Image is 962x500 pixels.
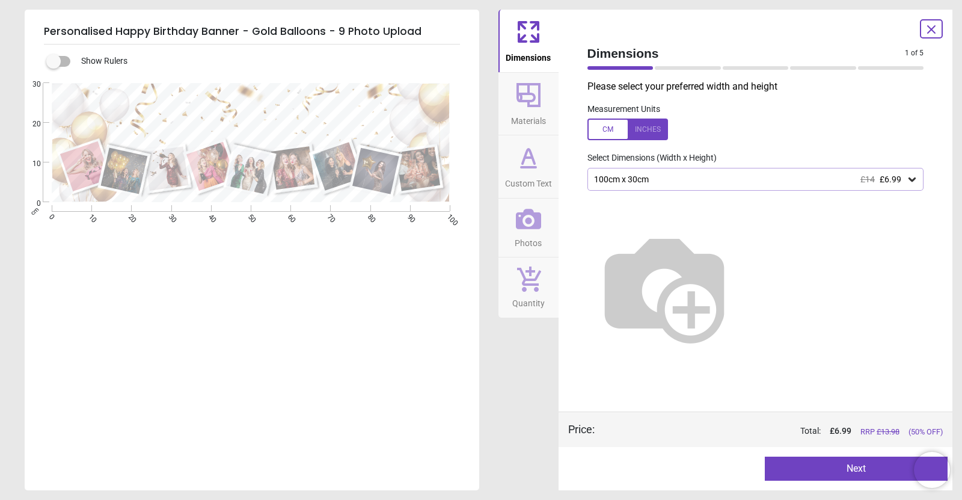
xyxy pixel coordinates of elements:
[498,135,559,198] button: Custom Text
[498,10,559,72] button: Dimensions
[18,159,41,169] span: 10
[498,73,559,135] button: Materials
[860,427,899,437] span: RRP
[54,54,479,69] div: Show Rulers
[515,232,542,250] span: Photos
[905,48,924,58] span: 1 of 5
[860,174,875,184] span: £14
[18,79,41,90] span: 30
[505,172,552,190] span: Custom Text
[587,210,741,364] img: Helper for size comparison
[880,174,901,184] span: £6.99
[914,452,950,488] iframe: Brevo live chat
[587,80,934,93] p: Please select your preferred width and height
[18,199,41,209] span: 0
[511,110,546,128] span: Materials
[587,45,905,62] span: Dimensions
[44,19,460,45] h5: Personalised Happy Birthday Banner - Gold Balloons - 9 Photo Upload
[18,119,41,129] span: 20
[512,292,545,310] span: Quantity
[908,427,943,437] span: (50% OFF)
[830,425,851,437] span: £
[568,422,595,437] div: Price :
[506,46,551,64] span: Dimensions
[765,457,948,481] button: Next
[498,199,559,258] button: Photos
[587,103,660,116] label: Measurement Units
[593,174,907,185] div: 100cm x 30cm
[498,258,559,318] button: Quantity
[877,427,899,436] span: £ 13.98
[835,426,851,436] span: 6.99
[578,152,717,164] label: Select Dimensions (Width x Height)
[613,425,943,437] div: Total:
